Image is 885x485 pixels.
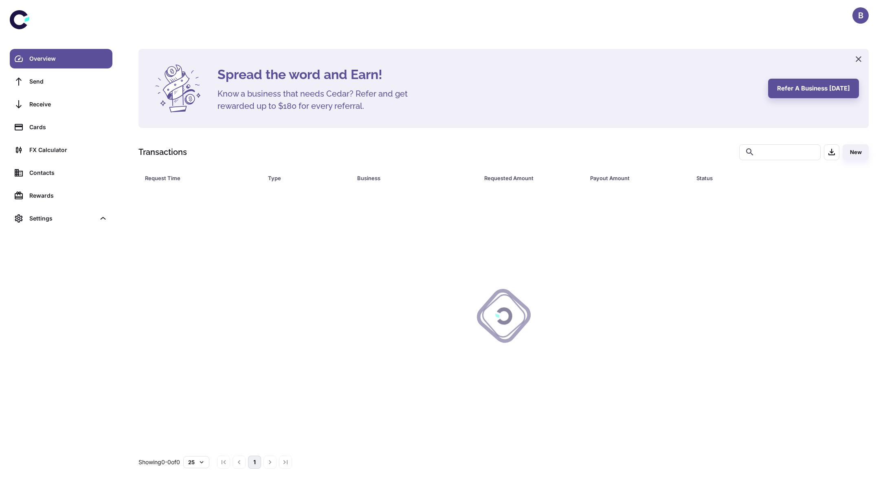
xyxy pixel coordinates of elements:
div: FX Calculator [29,145,108,154]
span: Type [268,172,347,184]
div: Payout Amount [590,172,676,184]
button: New [843,144,869,160]
div: Send [29,77,108,86]
a: Cards [10,117,112,137]
button: B [852,7,869,24]
button: Refer a business [DATE] [768,79,859,98]
nav: pagination navigation [216,456,293,469]
div: Overview [29,54,108,63]
a: Send [10,72,112,91]
a: Rewards [10,186,112,205]
div: Status [696,172,824,184]
span: Payout Amount [590,172,686,184]
span: Requested Amount [484,172,580,184]
a: Contacts [10,163,112,183]
button: 25 [183,456,209,468]
h4: Spread the word and Earn! [217,65,758,84]
h5: Know a business that needs Cedar? Refer and get rewarded up to $180 for every referral. [217,88,421,112]
div: Type [268,172,337,184]
div: Cards [29,123,108,132]
div: Contacts [29,168,108,177]
a: FX Calculator [10,140,112,160]
div: Receive [29,100,108,109]
h1: Transactions [138,146,187,158]
div: Settings [10,209,112,228]
span: Status [696,172,835,184]
p: Showing 0-0 of 0 [138,458,180,467]
button: page 1 [248,456,261,469]
a: Receive [10,95,112,114]
a: Overview [10,49,112,68]
div: Requested Amount [484,172,570,184]
div: Settings [29,214,95,223]
div: Rewards [29,191,108,200]
span: Request Time [145,172,258,184]
div: Request Time [145,172,248,184]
